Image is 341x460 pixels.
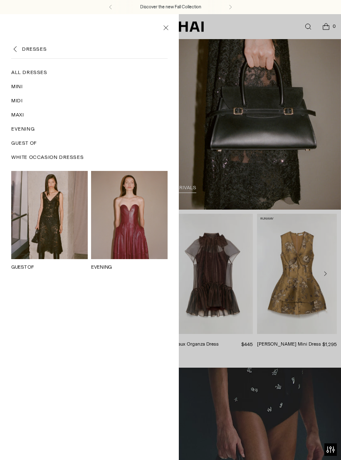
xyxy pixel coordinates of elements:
span: White Occasion Dresses [11,153,84,161]
span: Maxi [11,111,24,119]
a: DRESSES [22,45,47,53]
a: GUEST OF [11,264,34,270]
a: White Occasion Dresses [11,150,168,164]
a: All Dresses [11,65,168,79]
span: Guest Of [11,139,37,147]
a: Guest Of [11,136,168,150]
a: Maxi [11,108,168,122]
button: Close menu modal [157,19,174,36]
span: All Dresses [11,69,47,76]
a: Evening [11,122,168,136]
span: Mini [11,83,22,90]
span: Midi [11,97,22,104]
a: EVENING [91,264,112,270]
a: Mini [11,79,168,94]
button: Back [11,45,20,53]
a: Midi [11,94,168,108]
span: Evening [11,125,35,133]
